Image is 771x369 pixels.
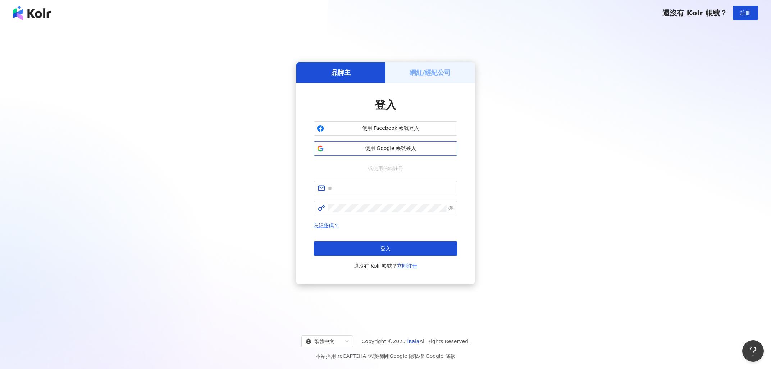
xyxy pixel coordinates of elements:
span: | [388,353,390,359]
span: 登入 [380,246,391,251]
span: 或使用信箱註冊 [363,164,408,172]
span: 本站採用 reCAPTCHA 保護機制 [316,352,455,360]
span: 使用 Google 帳號登入 [327,145,454,152]
span: 還沒有 Kolr 帳號？ [662,9,727,17]
h5: 網紅/經紀公司 [410,68,451,77]
span: | [424,353,426,359]
span: 註冊 [740,10,751,16]
a: Google 隱私權 [389,353,424,359]
a: iKala [407,338,420,344]
img: logo [13,6,51,20]
button: 登入 [314,241,457,256]
button: 使用 Facebook 帳號登入 [314,121,457,136]
h5: 品牌主 [331,68,351,77]
span: Copyright © 2025 All Rights Reserved. [362,337,470,346]
a: Google 條款 [426,353,455,359]
iframe: Help Scout Beacon - Open [742,340,764,362]
span: 登入 [375,99,396,111]
button: 使用 Google 帳號登入 [314,141,457,156]
a: 忘記密碼？ [314,223,339,228]
a: 立即註冊 [397,263,417,269]
span: 使用 Facebook 帳號登入 [327,125,454,132]
span: eye-invisible [448,206,453,211]
button: 註冊 [733,6,758,20]
span: 還沒有 Kolr 帳號？ [354,261,417,270]
div: 繁體中文 [306,336,342,347]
